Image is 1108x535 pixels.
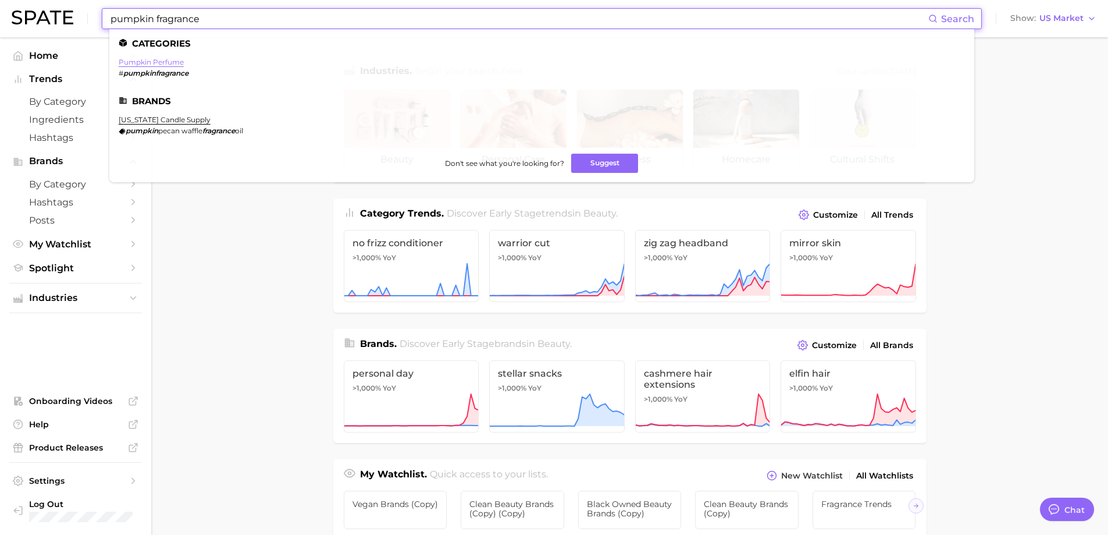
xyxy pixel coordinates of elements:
span: New Watchlist [781,471,843,481]
span: beauty [537,338,570,349]
a: Log out. Currently logged in with e-mail jenine.guerriero@givaudan.com. [9,495,142,526]
span: by Category [29,96,122,107]
span: by Category [29,179,122,190]
span: pecan waffle [158,126,202,135]
a: Clean Beauty Brands (copy) [695,491,799,529]
li: Categories [119,38,965,48]
span: >1,000% [789,384,818,392]
img: SPATE [12,10,73,24]
span: US Market [1039,15,1084,22]
span: YoY [528,253,541,263]
a: All Watchlists [853,468,916,484]
a: Spotlight [9,259,142,277]
span: # [119,69,123,77]
span: Home [29,50,122,61]
span: vegan brands (copy) [352,499,439,509]
span: >1,000% [352,384,381,392]
a: pumpkin perfume [119,58,184,66]
span: >1,000% [352,253,381,262]
a: [US_STATE] candle supply [119,115,211,124]
span: YoY [528,384,541,393]
span: Brands [29,156,122,166]
span: Ingredients [29,114,122,125]
span: zig zag headband [644,238,762,249]
a: Ingredients [9,111,142,129]
a: warrior cut>1,000% YoY [489,230,625,302]
span: Category Trends . [360,208,444,219]
span: >1,000% [644,395,672,403]
span: All Trends [871,210,913,220]
li: Brands [119,96,965,106]
a: Help [9,416,142,433]
span: Clean Beauty Brands (copy) [704,499,790,518]
span: Spotlight [29,263,122,274]
a: mirror skin>1,000% YoY [781,230,916,302]
span: elfin hair [789,368,907,379]
button: Customize [796,207,860,223]
span: YoY [820,384,833,393]
span: Don't see what you're looking for? [445,159,564,168]
span: Black Owned Beauty Brands (copy) [587,499,673,518]
span: YoY [383,384,396,393]
span: beauty [583,208,616,219]
span: YoY [820,253,833,263]
a: personal day>1,000% YoY [344,360,479,433]
span: Fragrance Trends [821,499,907,509]
span: Customize [813,210,858,220]
span: All Brands [870,341,913,350]
span: Trends [29,74,122,84]
span: Search [941,13,974,24]
span: warrior cut [498,238,616,249]
span: Settings [29,476,122,486]
a: All Brands [867,338,916,353]
span: Log Out [29,499,160,509]
a: Hashtags [9,129,142,147]
a: stellar snacks>1,000% YoY [489,360,625,433]
span: >1,000% [498,384,526,392]
span: no frizz conditioner [352,238,471,249]
a: vegan brands (copy) [344,491,447,529]
span: cashmere hair extensions [644,368,762,390]
span: Brands . [360,338,397,349]
a: Clean Beauty Brands (copy) (copy) [461,491,564,529]
a: All Trends [868,207,916,223]
span: Show [1010,15,1036,22]
span: YoY [674,253,687,263]
a: Posts [9,211,142,229]
a: cashmere hair extensions>1,000% YoY [635,360,771,433]
button: Trends [9,70,142,88]
a: elfin hair>1,000% YoY [781,360,916,433]
a: My Watchlist [9,235,142,253]
span: oil [235,126,243,135]
span: personal day [352,368,471,379]
span: Hashtags [29,132,122,143]
button: New Watchlist [764,467,845,484]
span: >1,000% [644,253,672,262]
span: YoY [383,253,396,263]
a: by Category [9,93,142,111]
a: Hashtags [9,193,142,211]
em: pumpkin [126,126,158,135]
button: Brands [9,153,142,170]
button: ShowUS Market [1007,11,1099,26]
span: >1,000% [498,253,526,262]
span: >1,000% [789,253,818,262]
input: Search here for a brand, industry, or ingredient [109,9,928,29]
a: Settings [9,472,142,490]
span: Posts [29,215,122,226]
em: pumpkinfragrance [123,69,188,77]
span: stellar snacks [498,368,616,379]
span: All Watchlists [856,471,913,481]
span: Onboarding Videos [29,396,122,406]
h1: My Watchlist. [360,467,427,484]
em: fragrance [202,126,235,135]
span: Product Releases [29,442,122,453]
a: Black Owned Beauty Brands (copy) [578,491,682,529]
button: Customize [795,337,859,353]
a: Product Releases [9,439,142,456]
span: Discover Early Stage trends in . [447,208,618,219]
span: Clean Beauty Brands (copy) (copy) [469,499,555,518]
span: Industries [29,293,122,303]
a: Home [9,47,142,65]
span: Hashtags [29,197,122,208]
